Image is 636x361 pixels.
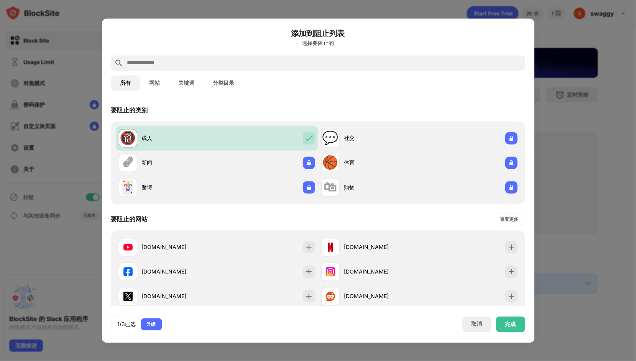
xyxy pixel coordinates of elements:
[344,134,419,142] div: 社交
[111,40,525,46] div: 选择要阻止的
[472,321,482,328] div: 取消
[120,130,136,146] div: 🔞
[322,155,339,171] div: 🏀
[147,320,156,328] div: 升级
[122,155,135,171] div: 🗞
[326,267,335,276] img: favicons
[142,134,217,142] div: 成人
[111,106,148,115] div: 要阻止的类别
[326,292,335,301] img: favicons
[324,180,337,195] div: 🛍
[123,267,133,276] img: favicons
[142,292,217,300] div: [DOMAIN_NAME]
[169,75,204,91] button: 关键词
[111,28,525,39] h6: 添加到阻止列表
[344,292,419,300] div: [DOMAIN_NAME]
[120,180,136,195] div: 🃏
[118,320,136,328] div: 1/3已选
[123,242,133,252] img: favicons
[500,216,519,223] div: 查看更多
[505,321,516,327] div: 完成
[204,75,244,91] button: 分类目录
[344,243,419,251] div: [DOMAIN_NAME]
[142,243,217,251] div: [DOMAIN_NAME]
[344,183,419,191] div: 购物
[142,159,217,167] div: 新闻
[344,159,419,167] div: 体育
[344,268,419,276] div: [DOMAIN_NAME]
[142,268,217,276] div: [DOMAIN_NAME]
[111,75,140,91] button: 所有
[111,215,148,224] div: 要阻止的网站
[140,75,169,91] button: 网站
[123,292,133,301] img: favicons
[142,183,217,191] div: 赌博
[322,130,339,146] div: 💬
[114,58,123,68] img: search.svg
[326,242,335,252] img: favicons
